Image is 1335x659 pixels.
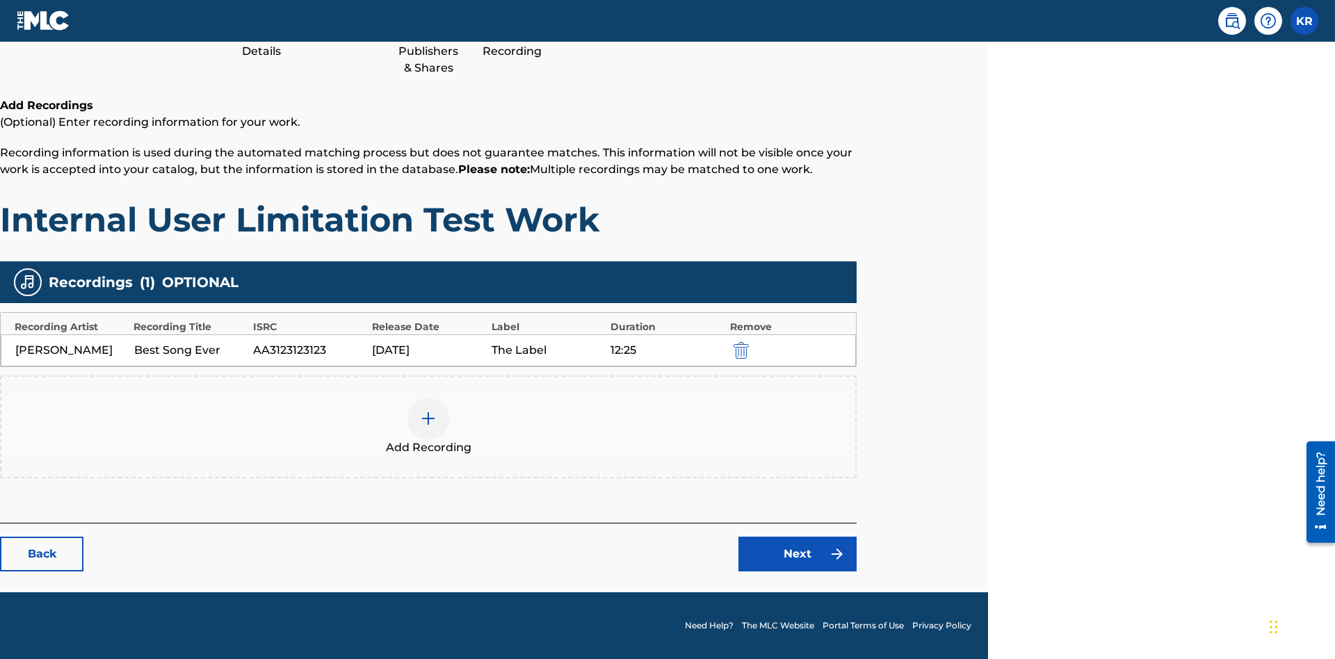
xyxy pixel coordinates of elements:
span: Add Recording [386,439,471,456]
div: 12:25 [610,342,722,359]
div: Release Date [372,320,484,334]
strong: Please note: [458,163,530,176]
a: Next [738,537,857,571]
span: OPTIONAL [162,272,238,293]
div: [PERSON_NAME] [15,342,127,359]
div: Recording Artist [15,320,127,334]
img: f7272a7cc735f4ea7f67.svg [829,546,845,562]
a: Privacy Policy [912,619,971,632]
iframe: Resource Center [1296,436,1335,550]
div: Recording Title [133,320,245,334]
span: Recordings [49,272,133,293]
img: search [1224,13,1240,29]
div: Add Publishers & Shares [394,26,463,76]
span: ( 1 ) [140,272,155,293]
a: Need Help? [685,619,734,632]
img: MLC Logo [17,10,70,31]
img: add [420,410,437,427]
div: Enter Work Details [227,26,296,60]
div: [DATE] [372,342,484,359]
div: The Label [492,342,604,359]
a: The MLC Website [742,619,814,632]
div: AA3123123123 [253,342,365,359]
img: 12a2ab48e56ec057fbd8.svg [734,342,749,359]
div: Label [492,320,604,334]
iframe: Chat Widget [1265,592,1335,659]
div: Drag [1270,606,1278,648]
a: Portal Terms of Use [823,619,904,632]
div: ISRC [253,320,365,334]
div: Remove [730,320,842,334]
div: Duration [610,320,722,334]
img: recording [19,274,36,291]
div: Best Song Ever [134,342,246,359]
img: help [1260,13,1277,29]
div: User Menu [1290,7,1318,35]
a: Public Search [1218,7,1246,35]
div: Add Recording [477,26,547,60]
div: Help [1254,7,1282,35]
